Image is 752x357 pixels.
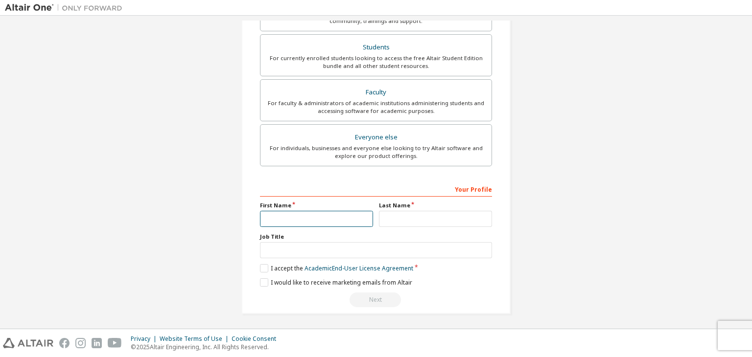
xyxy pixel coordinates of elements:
[92,338,102,348] img: linkedin.svg
[305,264,413,272] a: Academic End-User License Agreement
[3,338,53,348] img: altair_logo.svg
[260,181,492,197] div: Your Profile
[266,99,486,115] div: For faculty & administrators of academic institutions administering students and accessing softwa...
[160,335,232,343] div: Website Terms of Use
[131,343,282,351] p: © 2025 Altair Engineering, Inc. All Rights Reserved.
[266,41,486,54] div: Students
[232,335,282,343] div: Cookie Consent
[266,86,486,99] div: Faculty
[379,201,492,209] label: Last Name
[260,201,373,209] label: First Name
[75,338,86,348] img: instagram.svg
[260,264,413,272] label: I accept the
[108,338,122,348] img: youtube.svg
[266,54,486,70] div: For currently enrolled students looking to access the free Altair Student Edition bundle and all ...
[5,3,127,13] img: Altair One
[260,233,492,241] label: Job Title
[59,338,70,348] img: facebook.svg
[266,144,486,160] div: For individuals, businesses and everyone else looking to try Altair software and explore our prod...
[260,278,412,287] label: I would like to receive marketing emails from Altair
[131,335,160,343] div: Privacy
[266,131,486,144] div: Everyone else
[260,292,492,307] div: Read and acccept EULA to continue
